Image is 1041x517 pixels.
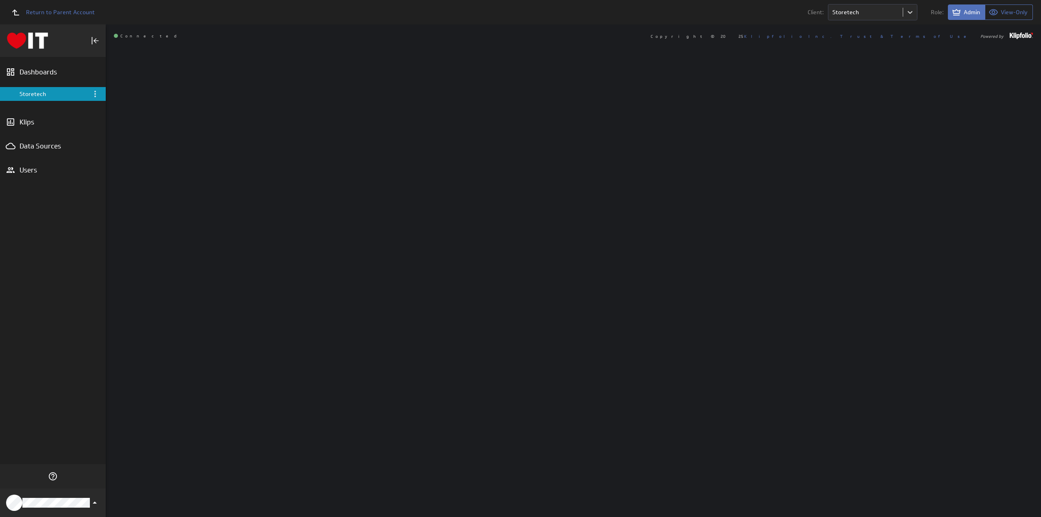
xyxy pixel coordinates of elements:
a: Return to Parent Account [7,3,95,21]
span: Role: [931,9,944,15]
div: Storetech [832,9,859,15]
span: Client: [808,9,824,15]
div: Menu [90,89,100,99]
span: Return to Parent Account [26,9,95,15]
div: Users [20,166,86,175]
div: Collapse [88,34,102,48]
a: Trust & Terms of Use [840,33,972,39]
div: Klips [20,118,86,127]
button: View as View-Only [985,4,1033,20]
img: logo-footer.png [1010,33,1033,39]
a: Klipfolio Inc. [744,33,832,39]
div: Dashboard menu [90,89,100,99]
span: Admin [964,9,980,16]
div: Data Sources [20,142,86,151]
span: Copyright © 2025 [651,34,832,38]
span: Connected: ID: dpnc-22 Online: true [114,34,181,39]
span: Powered by [980,34,1004,38]
span: View-Only [1001,9,1028,16]
div: Dashboards [20,68,86,76]
div: Help [46,469,60,483]
button: View as Admin [948,4,985,20]
div: Go to Dashboards [7,33,48,49]
img: Klipfolio logo [7,33,48,49]
div: Menu [89,88,101,100]
div: Storetech [20,90,87,98]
